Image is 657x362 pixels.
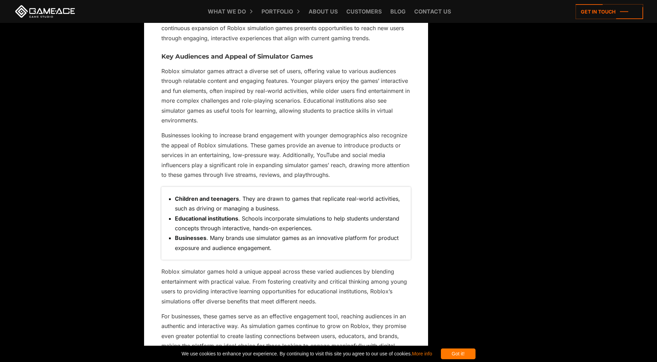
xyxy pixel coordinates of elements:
p: Roblox simulator games hold a unique appeal across these varied audiences by blending entertainme... [161,267,411,306]
strong: Educational institutions [175,215,238,222]
h3: Key Audiences and Appeal of Simulator Games [161,53,411,60]
a: More info [412,351,432,356]
strong: Businesses [175,234,206,241]
span: We use cookies to enhance your experience. By continuing to visit this site you agree to our use ... [181,348,432,359]
div: Got it! [441,348,476,359]
li: . Many brands use simulator games as an innovative platform for product exposure and audience eng... [175,233,404,253]
strong: Children and teenagers [175,195,239,202]
p: The trend is also influenced by social sharing and YouTube content creators who spotlight popular... [161,4,411,43]
a: Get in touch [576,4,643,19]
p: Businesses looking to increase brand engagement with younger demographics also recognize the appe... [161,130,411,180]
p: For businesses, these games serve as an effective engagement tool, reaching audiences in an authe... [161,311,411,361]
p: Roblox simulator games attract a diverse set of users, offering value to various audiences throug... [161,66,411,126]
li: . They are drawn to games that replicate real-world activities, such as driving or managing a bus... [175,194,404,214]
li: . Schools incorporate simulations to help students understand concepts through interactive, hands... [175,214,404,233]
